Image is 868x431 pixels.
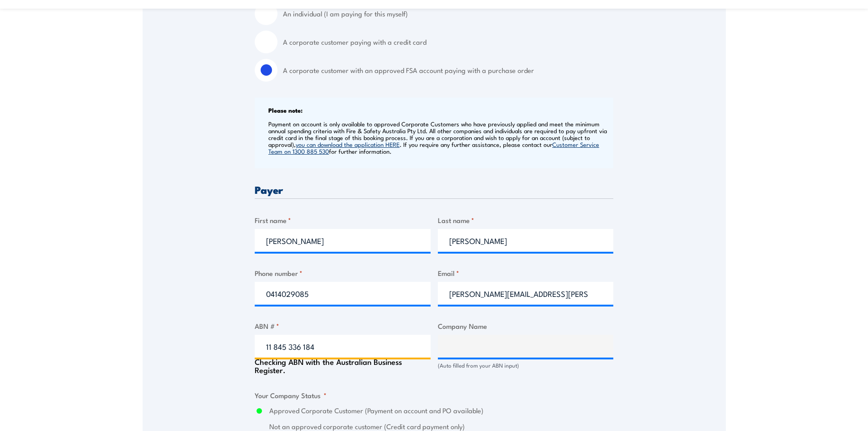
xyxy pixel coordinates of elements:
[283,2,613,25] label: An individual (I am paying for this myself)
[438,215,614,225] label: Last name
[269,405,613,416] label: Approved Corporate Customer (Payment on account and PO available)
[255,215,431,225] label: First name
[255,184,613,195] h3: Payer
[268,120,611,155] p: Payment on account is only available to approved Corporate Customers who have previously applied ...
[255,321,431,331] label: ABN #
[255,268,431,278] label: Phone number
[268,105,303,114] b: Please note:
[296,140,400,148] a: you can download the application HERE
[255,358,431,374] div: Checking ABN with the Australian Business Register.
[283,31,613,53] label: A corporate customer paying with a credit card
[255,390,327,400] legend: Your Company Status
[438,321,614,331] label: Company Name
[438,268,614,278] label: Email
[438,361,614,370] div: (Auto filled from your ABN input)
[268,140,599,155] a: Customer Service Team on 1300 885 530
[283,59,613,82] label: A corporate customer with an approved FSA account paying with a purchase order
